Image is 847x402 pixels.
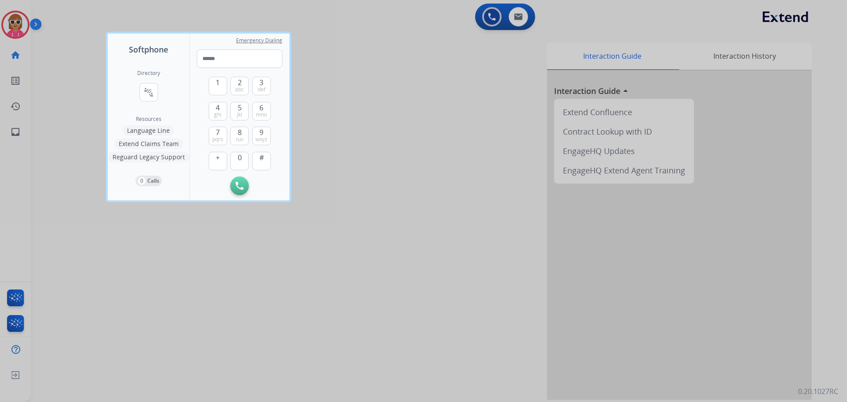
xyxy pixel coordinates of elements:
[137,70,160,77] h2: Directory
[129,43,168,56] span: Softphone
[143,87,154,98] mat-icon: connect_without_contact
[252,102,271,120] button: 6mno
[238,102,242,113] span: 5
[238,152,242,163] span: 0
[230,127,249,145] button: 8tuv
[259,102,263,113] span: 6
[252,77,271,95] button: 3def
[798,386,838,397] p: 0.20.1027RC
[209,102,227,120] button: 4ghi
[147,177,159,185] p: Calls
[237,111,242,118] span: jkl
[258,86,266,93] span: def
[236,182,244,190] img: call-button
[209,127,227,145] button: 7pqrs
[212,136,223,143] span: pqrs
[216,102,220,113] span: 4
[114,139,183,149] button: Extend Claims Team
[216,152,220,163] span: +
[259,77,263,88] span: 3
[255,136,267,143] span: wxyz
[214,111,221,118] span: ghi
[209,77,227,95] button: 1
[256,111,267,118] span: mno
[252,152,271,170] button: #
[238,127,242,138] span: 8
[238,77,242,88] span: 2
[259,127,263,138] span: 9
[135,176,162,186] button: 0Calls
[216,127,220,138] span: 7
[236,136,244,143] span: tuv
[252,127,271,145] button: 9wxyz
[138,177,146,185] p: 0
[123,125,174,136] button: Language Line
[108,152,189,162] button: Reguard Legacy Support
[216,77,220,88] span: 1
[230,152,249,170] button: 0
[230,102,249,120] button: 5jkl
[259,152,264,163] span: #
[209,152,227,170] button: +
[236,37,282,44] span: Emergency Dialing
[235,86,244,93] span: abc
[136,116,161,123] span: Resources
[230,77,249,95] button: 2abc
